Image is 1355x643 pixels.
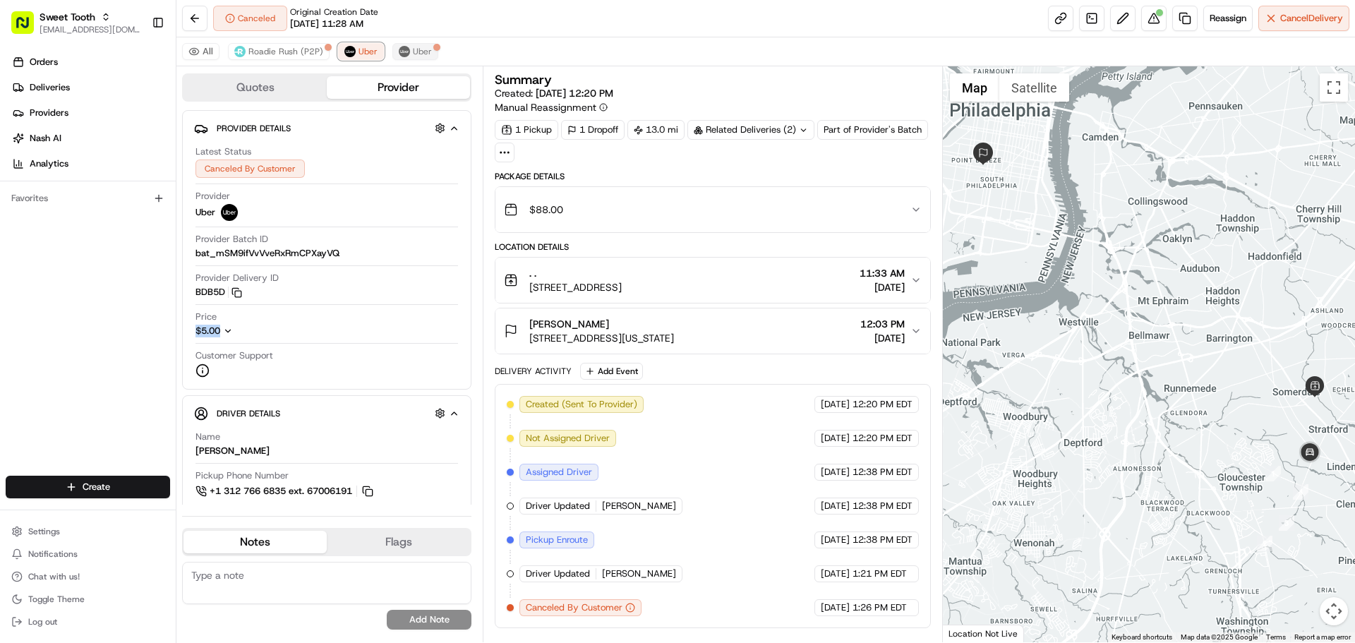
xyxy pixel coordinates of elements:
[195,445,270,457] div: [PERSON_NAME]
[40,24,140,35] span: [EMAIL_ADDRESS][DOMAIN_NAME]
[195,349,273,362] span: Customer Support
[495,120,558,140] div: 1 Pickup
[6,102,176,124] a: Providers
[195,325,320,337] button: $5.00
[495,100,596,114] span: Manual Reassignment
[821,567,850,580] span: [DATE]
[860,331,905,345] span: [DATE]
[6,51,176,73] a: Orders
[6,152,176,175] a: Analytics
[946,624,993,642] img: Google
[64,149,194,160] div: We're available if you need us!
[860,266,905,280] span: 11:33 AM
[195,431,220,443] span: Name
[495,86,613,100] span: Created:
[217,123,291,134] span: Provider Details
[1280,12,1343,25] span: Cancel Delivery
[14,205,37,228] img: Bea Lacdao
[30,157,68,170] span: Analytics
[195,206,215,219] span: Uber
[195,272,279,284] span: Provider Delivery ID
[526,534,588,546] span: Pickup Enroute
[30,135,55,160] img: 1753817452368-0c19585d-7be3-40d9-9a41-2dc781b3d1eb
[6,589,170,609] button: Toggle Theme
[495,100,608,114] button: Manual Reassignment
[28,571,80,582] span: Chat with us!
[529,317,609,331] span: [PERSON_NAME]
[853,500,913,512] span: 12:38 PM EDT
[183,76,327,99] button: Quotes
[30,56,58,68] span: Orders
[1257,536,1272,551] div: 2
[195,145,251,158] span: Latest Status
[221,204,238,221] img: uber-new-logo.jpeg
[133,277,227,292] span: API Documentation
[213,6,287,31] button: Canceled
[1294,633,1351,641] a: Report a map error
[338,43,384,60] button: Uber
[950,73,999,102] button: Show street map
[183,531,327,553] button: Notes
[37,91,233,106] input: Clear
[195,311,217,323] span: Price
[853,601,907,614] span: 1:26 PM EDT
[529,331,674,345] span: [STREET_ADDRESS][US_STATE]
[6,544,170,564] button: Notifications
[6,612,170,632] button: Log out
[1112,632,1172,642] button: Keyboard shortcuts
[100,311,171,323] a: Powered byPylon
[1320,73,1348,102] button: Toggle fullscreen view
[344,46,356,57] img: uber-new-logo.jpeg
[140,312,171,323] span: Pylon
[28,594,85,605] span: Toggle Theme
[195,483,375,499] button: +1 312 766 6835 ext. 67006191
[44,219,114,230] span: [PERSON_NAME]
[526,398,637,411] span: Created (Sent To Provider)
[1203,6,1253,31] button: Reassign
[1279,515,1294,531] div: 3
[6,567,170,587] button: Chat with us!
[529,203,563,217] span: $88.00
[526,601,622,614] span: Canceled By Customer
[495,366,572,377] div: Delivery Activity
[8,272,114,297] a: 📗Knowledge Base
[687,120,814,140] div: Related Deliveries (2)
[195,247,339,260] span: bat_mSM9ifVvVveRxRmCPXayVQ
[14,184,95,195] div: Past conversations
[40,10,95,24] button: Sweet Tooth
[495,258,929,303] button: . .[STREET_ADDRESS]11:33 AM[DATE]
[217,408,280,419] span: Driver Details
[195,325,220,337] span: $5.00
[1258,6,1349,31] button: CancelDelivery
[602,567,676,580] span: [PERSON_NAME]
[860,280,905,294] span: [DATE]
[114,272,232,297] a: 💻API Documentation
[602,500,676,512] span: [PERSON_NAME]
[228,43,330,60] button: Roadie Rush (P2P)
[399,46,410,57] img: uber-new-logo.jpeg
[495,171,930,182] div: Package Details
[526,432,610,445] span: Not Assigned Driver
[821,398,850,411] span: [DATE]
[853,432,913,445] span: 12:20 PM EDT
[28,526,60,537] span: Settings
[853,466,913,479] span: 12:38 PM EDT
[219,181,257,198] button: See all
[6,187,170,210] div: Favorites
[853,567,907,580] span: 1:21 PM EDT
[125,219,154,230] span: [DATE]
[1320,597,1348,625] button: Map camera controls
[1266,633,1286,641] a: Terms (opens in new tab)
[194,402,459,425] button: Driver Details
[526,567,590,580] span: Driver Updated
[6,522,170,541] button: Settings
[413,46,432,57] span: Uber
[359,46,378,57] span: Uber
[821,432,850,445] span: [DATE]
[30,107,68,119] span: Providers
[195,286,242,299] button: BDB5D
[999,73,1069,102] button: Show satellite imagery
[14,56,257,79] p: Welcome 👋
[853,398,913,411] span: 12:20 PM EDT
